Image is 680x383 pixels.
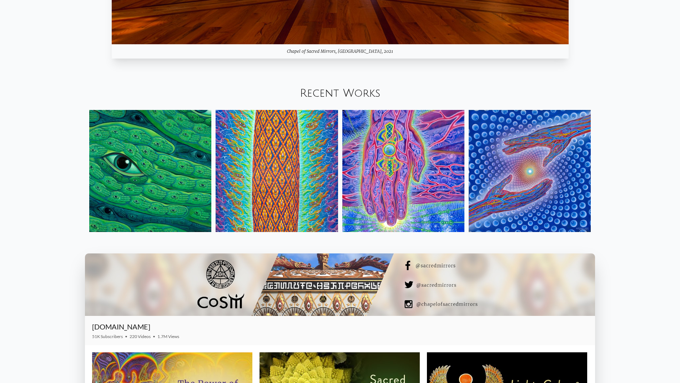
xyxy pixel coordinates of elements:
iframe: Subscribe to CoSM.TV on YouTube [546,325,588,334]
span: 1.7M Views [157,334,179,339]
span: 51K Subscribers [92,334,123,339]
span: 220 Videos [130,334,151,339]
a: [DOMAIN_NAME] [92,322,150,331]
span: • [153,334,155,339]
a: Recent Works [300,87,381,99]
span: • [125,334,127,339]
div: Chapel of Sacred Mirrors, [GEOGRAPHIC_DATA], 2021 [112,44,569,59]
